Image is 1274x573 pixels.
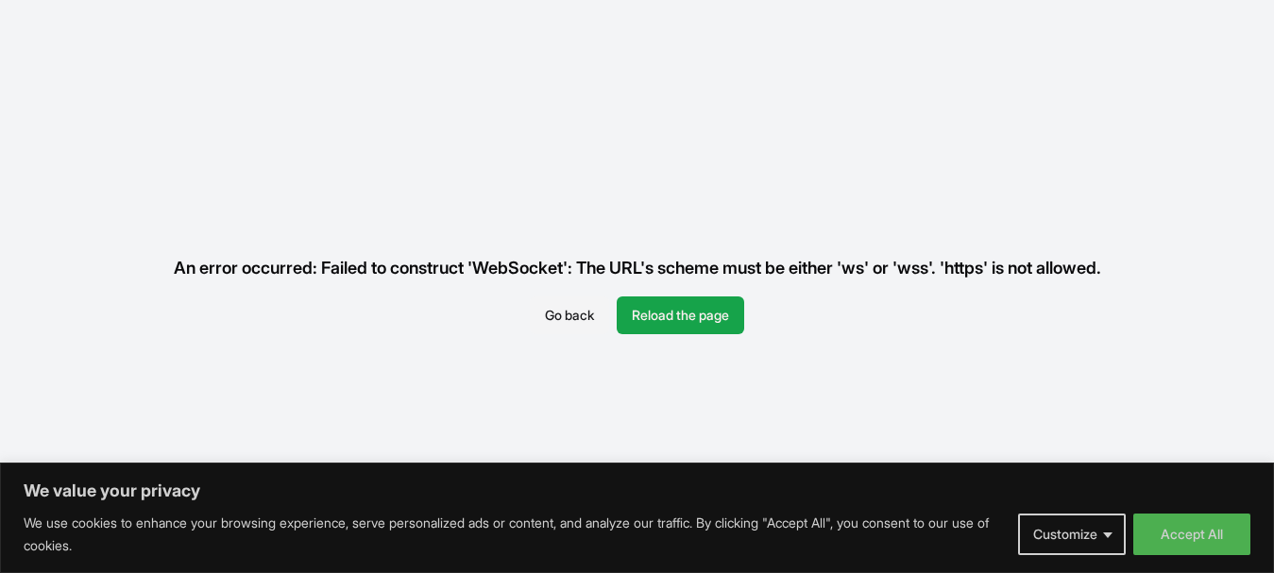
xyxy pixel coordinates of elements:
[617,296,744,334] button: Reload the page
[1018,514,1126,555] button: Customize
[24,512,1004,557] p: We use cookies to enhance your browsing experience, serve personalized ads or content, and analyz...
[24,480,1250,502] p: We value your privacy
[530,296,609,334] button: Go back
[159,240,1116,296] div: An error occurred: Failed to construct 'WebSocket': The URL's scheme must be either 'ws' or 'wss'...
[1133,514,1250,555] button: Accept All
